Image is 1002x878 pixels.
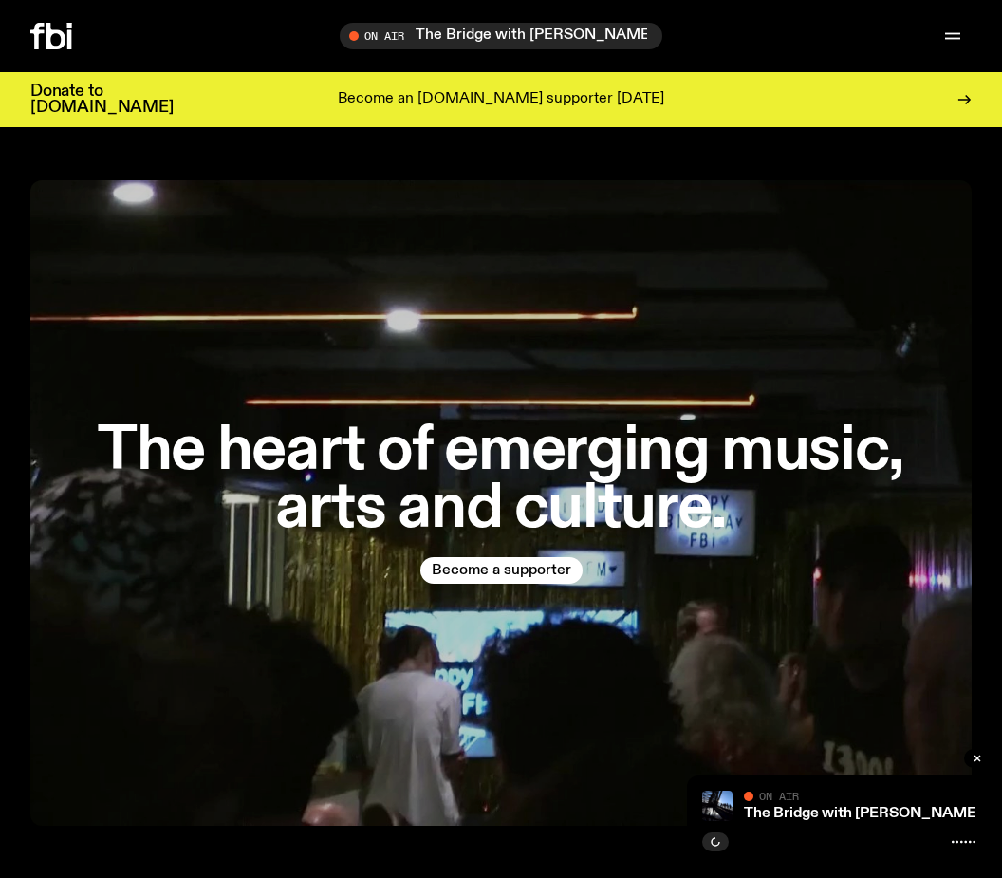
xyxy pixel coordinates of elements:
[340,23,662,49] button: On AirThe Bridge with [PERSON_NAME]
[744,806,981,821] a: The Bridge with [PERSON_NAME]
[30,84,174,116] h3: Donate to [DOMAIN_NAME]
[83,422,918,538] h1: The heart of emerging music, arts and culture.
[759,790,799,802] span: On Air
[702,791,733,821] img: People climb Sydney's Harbour Bridge
[338,91,664,108] p: Become an [DOMAIN_NAME] supporter [DATE]
[420,557,583,584] button: Become a supporter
